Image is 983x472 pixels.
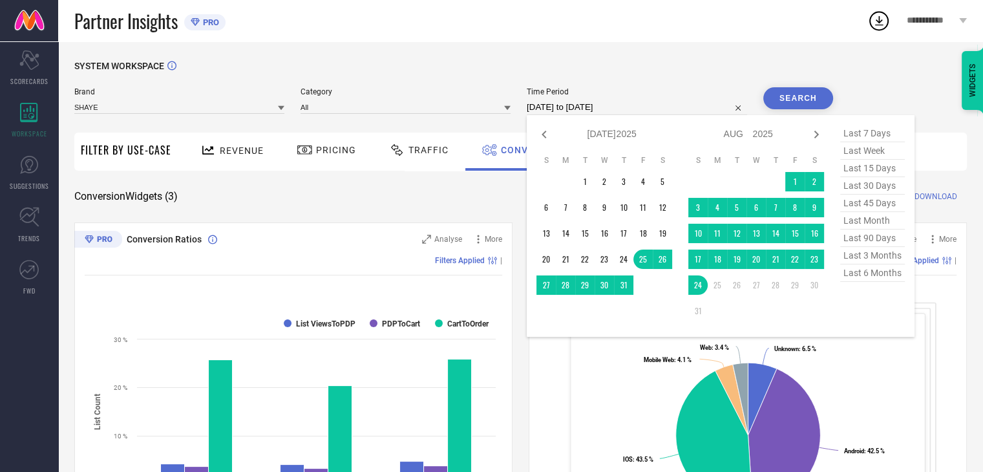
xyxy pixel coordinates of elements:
th: Saturday [653,155,672,166]
span: Revenue [220,145,264,156]
span: Category [301,87,511,96]
td: Sat Jul 12 2025 [653,198,672,217]
td: Fri Aug 29 2025 [785,275,805,295]
span: PRO [200,17,219,27]
td: Mon Jul 28 2025 [556,275,575,295]
text: 20 % [114,384,127,391]
th: Saturday [805,155,824,166]
tspan: List Count [93,393,102,429]
div: Premium [74,231,122,250]
td: Tue Aug 05 2025 [727,198,746,217]
tspan: IOS [623,456,633,463]
td: Mon Aug 11 2025 [708,224,727,243]
span: last 7 days [840,125,905,142]
span: FWD [23,286,36,295]
td: Sat Jul 05 2025 [653,172,672,191]
span: | [500,256,502,265]
td: Sat Aug 16 2025 [805,224,824,243]
text: : 6.5 % [774,345,816,352]
td: Tue Jul 29 2025 [575,275,595,295]
span: DOWNLOAD [914,190,957,203]
td: Thu Jul 10 2025 [614,198,633,217]
span: Brand [74,87,284,96]
td: Tue Jul 15 2025 [575,224,595,243]
span: TRENDS [18,233,40,243]
th: Thursday [614,155,633,166]
td: Fri Aug 22 2025 [785,250,805,269]
td: Sun Jul 27 2025 [536,275,556,295]
td: Mon Aug 25 2025 [708,275,727,295]
td: Sun Aug 17 2025 [688,250,708,269]
td: Sun Aug 31 2025 [688,301,708,321]
td: Tue Aug 12 2025 [727,224,746,243]
button: Search [763,87,833,109]
th: Monday [708,155,727,166]
text: : 4.1 % [644,356,692,363]
th: Thursday [766,155,785,166]
tspan: Mobile Web [644,356,674,363]
text: 10 % [114,433,127,440]
span: Filters Applied [435,256,485,265]
td: Fri Aug 01 2025 [785,172,805,191]
th: Friday [633,155,653,166]
td: Sat Aug 23 2025 [805,250,824,269]
div: Previous month [536,127,552,142]
span: Time Period [527,87,747,96]
td: Thu Aug 07 2025 [766,198,785,217]
span: last 90 days [840,230,905,247]
th: Monday [556,155,575,166]
td: Sat Jul 26 2025 [653,250,672,269]
td: Wed Jul 02 2025 [595,172,614,191]
text: : 3.4 % [700,344,729,351]
tspan: Unknown [774,345,799,352]
td: Sun Aug 10 2025 [688,224,708,243]
td: Fri Jul 18 2025 [633,224,653,243]
span: last week [840,142,905,160]
td: Mon Aug 18 2025 [708,250,727,269]
td: Thu Jul 31 2025 [614,275,633,295]
span: last 30 days [840,177,905,195]
td: Wed Jul 23 2025 [595,250,614,269]
td: Tue Aug 19 2025 [727,250,746,269]
input: Select time period [527,100,747,115]
span: last month [840,212,905,230]
span: Pricing [316,145,356,155]
td: Tue Jul 08 2025 [575,198,595,217]
td: Mon Aug 04 2025 [708,198,727,217]
span: Traffic [408,145,449,155]
div: Next month [809,127,824,142]
td: Sun Aug 24 2025 [688,275,708,295]
td: Fri Aug 08 2025 [785,198,805,217]
td: Sat Jul 19 2025 [653,224,672,243]
text: : 43.5 % [623,456,653,463]
th: Friday [785,155,805,166]
td: Sat Aug 09 2025 [805,198,824,217]
span: WORKSPACE [12,129,47,138]
th: Wednesday [595,155,614,166]
tspan: Android [844,447,864,455]
td: Mon Jul 14 2025 [556,224,575,243]
td: Sun Aug 03 2025 [688,198,708,217]
td: Sun Jul 20 2025 [536,250,556,269]
div: Open download list [867,9,891,32]
th: Sunday [688,155,708,166]
text: List ViewsToPDP [296,319,355,328]
td: Mon Jul 21 2025 [556,250,575,269]
span: | [955,256,957,265]
span: SYSTEM WORKSPACE [74,61,164,71]
span: last 3 months [840,247,905,264]
text: 30 % [114,336,127,343]
td: Wed Jul 16 2025 [595,224,614,243]
td: Fri Jul 04 2025 [633,172,653,191]
th: Sunday [536,155,556,166]
svg: Zoom [422,235,431,244]
th: Tuesday [727,155,746,166]
td: Sat Aug 30 2025 [805,275,824,295]
td: Wed Jul 30 2025 [595,275,614,295]
td: Wed Aug 06 2025 [746,198,766,217]
th: Tuesday [575,155,595,166]
span: Analyse [434,235,462,244]
span: SUGGESTIONS [10,181,49,191]
span: Conversion Ratios [127,234,202,244]
td: Tue Aug 26 2025 [727,275,746,295]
